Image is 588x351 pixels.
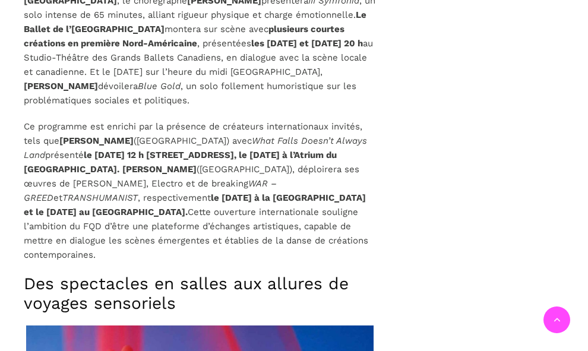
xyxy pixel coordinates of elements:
strong: [PERSON_NAME] [24,81,98,91]
em: Blue Gold [138,81,181,91]
em: WAR – GREED [24,178,277,203]
p: Ce programme est enrichi par la présence de créateurs internationaux invités, tels que ([GEOGRAPH... [24,119,376,262]
em: What Falls Doesn’t Always Land [24,135,367,160]
h4: Des spectacles en salles aux allures de voyages sensoriels [24,274,376,314]
strong: le [DATE] à la [GEOGRAPHIC_DATA] et le [DATE] au [GEOGRAPHIC_DATA]. [24,192,366,217]
strong: [PERSON_NAME] [59,135,134,146]
strong: Le Ballet de l’[GEOGRAPHIC_DATA] [24,10,366,34]
strong: [PERSON_NAME] [122,164,197,175]
strong: le [DATE] 12 h [STREET_ADDRESS], le [DATE] à l’Atrium du [GEOGRAPHIC_DATA]. [24,150,337,175]
em: TRANSHUMANIST [62,192,138,203]
strong: les [DATE] et [DATE] 20 h [251,38,363,49]
strong: plusieurs courtes créations en première Nord-Américaine [24,24,344,49]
